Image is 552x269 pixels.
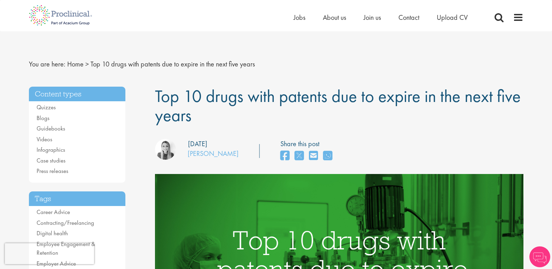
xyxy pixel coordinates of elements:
a: Career Advice [37,208,70,216]
a: Contracting/Freelancing [37,219,94,227]
a: Press releases [37,167,68,175]
a: breadcrumb link [67,60,84,69]
label: Share this post [280,139,336,149]
a: Videos [37,135,52,143]
span: > [85,60,89,69]
a: Jobs [294,13,305,22]
a: Guidebooks [37,125,65,132]
a: Quizzes [37,103,56,111]
span: Top 10 drugs with patents due to expire in the next five years [155,85,521,126]
a: share on whats app [323,149,332,164]
span: You are here: [29,60,65,69]
a: About us [323,13,346,22]
a: Join us [364,13,381,22]
a: share on facebook [280,149,289,164]
div: [DATE] [188,139,207,149]
a: Infographics [37,146,65,153]
h3: Content types [29,87,126,102]
a: Digital health [37,229,68,237]
a: Upload CV [437,13,468,22]
a: Blogs [37,114,49,122]
span: Top 10 drugs with patents due to expire in the next five years [91,60,255,69]
img: Hannah Burke [155,139,176,160]
h3: Tags [29,191,126,206]
a: Contact [398,13,419,22]
a: Employer Advice [37,260,76,267]
iframe: reCAPTCHA [5,243,94,264]
a: Employee Engagement & Retention [37,240,95,257]
a: [PERSON_NAME] [188,149,239,158]
a: share on email [309,149,318,164]
a: Case studies [37,157,65,164]
img: Chatbot [529,246,550,267]
a: share on twitter [295,149,304,164]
